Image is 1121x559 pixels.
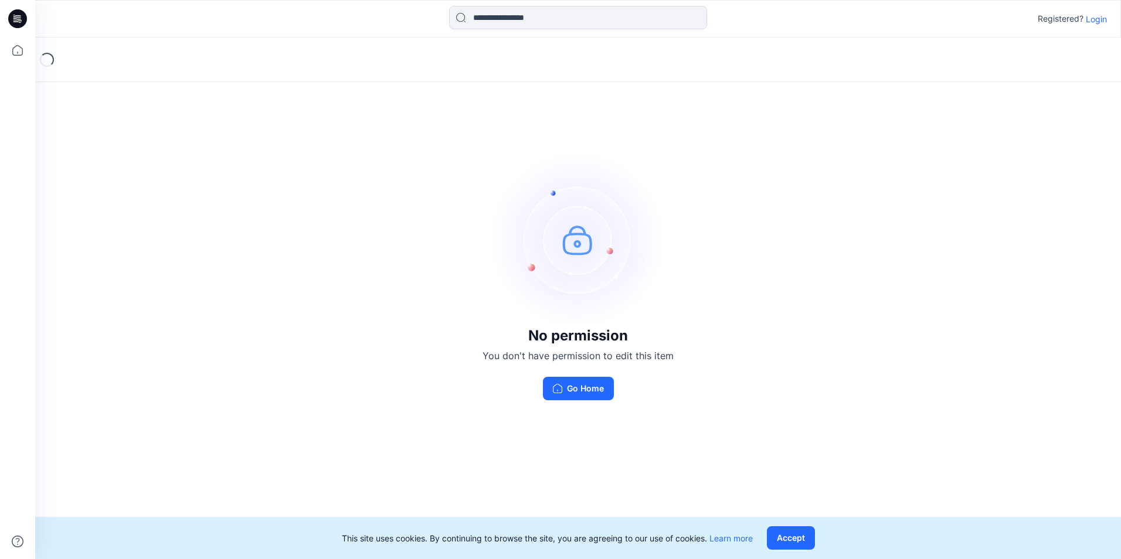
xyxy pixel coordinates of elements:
img: no-perm.svg [490,152,666,328]
p: This site uses cookies. By continuing to browse the site, you are agreeing to our use of cookies. [342,532,753,544]
button: Go Home [543,377,614,400]
button: Accept [767,526,815,550]
p: Login [1086,13,1107,25]
p: Registered? [1038,12,1083,26]
p: You don't have permission to edit this item [483,349,674,363]
h3: No permission [483,328,674,344]
a: Learn more [709,533,753,543]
